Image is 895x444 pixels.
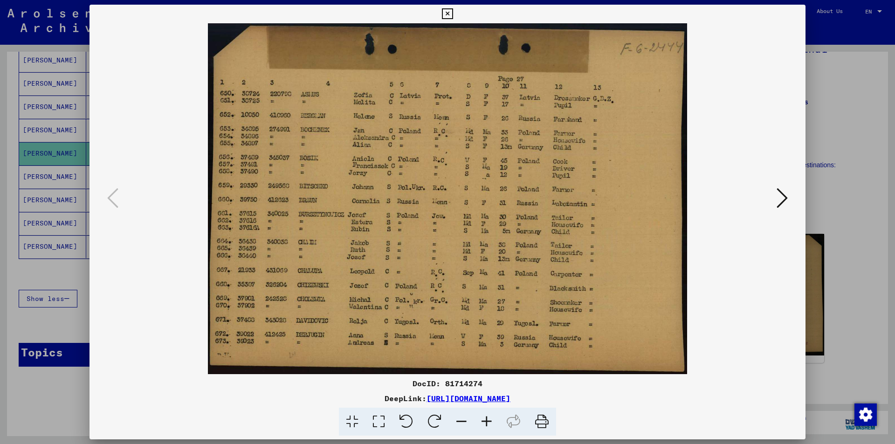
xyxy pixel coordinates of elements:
[854,403,877,426] img: Change consent
[427,394,510,403] a: [URL][DOMAIN_NAME]
[854,403,876,425] div: Change consent
[89,393,805,404] div: DeepLink:
[121,23,774,374] img: 001.jpg
[89,378,805,389] div: DocID: 81714274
